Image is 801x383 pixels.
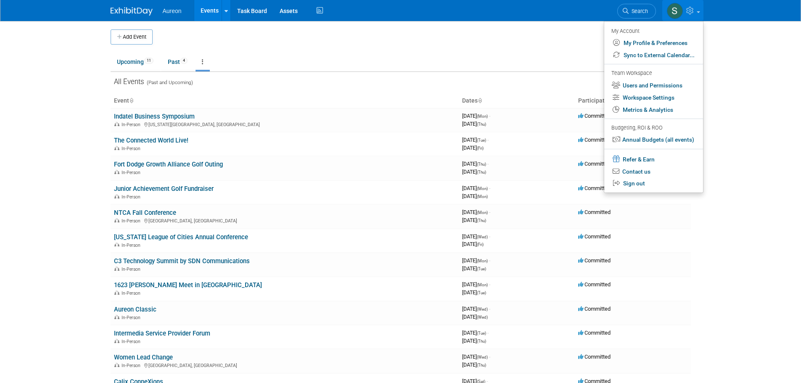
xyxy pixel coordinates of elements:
[462,241,484,247] span: [DATE]
[111,72,691,89] div: All Events
[477,138,486,143] span: (Tue)
[462,169,486,175] span: [DATE]
[122,339,143,344] span: In-Person
[578,209,611,215] span: Committed
[122,170,143,175] span: In-Person
[462,306,490,312] span: [DATE]
[477,122,486,127] span: (Thu)
[477,267,486,271] span: (Tue)
[462,314,488,320] span: [DATE]
[604,153,703,166] a: Refer & Earn
[144,58,153,64] span: 11
[462,137,489,143] span: [DATE]
[462,185,490,191] span: [DATE]
[477,186,488,191] span: (Mon)
[489,281,490,288] span: -
[578,161,611,167] span: Committed
[462,354,490,360] span: [DATE]
[489,185,490,191] span: -
[604,177,703,190] a: Sign out
[114,137,188,144] a: The Connected World Live!
[575,94,691,108] th: Participation
[487,161,489,167] span: -
[477,259,488,263] span: (Mon)
[604,166,703,178] a: Contact us
[114,113,195,120] a: Indatel Business Symposium
[478,97,482,104] a: Sort by Start Date
[114,146,119,150] img: In-Person Event
[611,124,695,132] div: Budgeting, ROI & ROO
[477,307,488,312] span: (Wed)
[122,218,143,224] span: In-Person
[114,161,223,168] a: Fort Dodge Growth Alliance Golf Outing
[114,315,119,319] img: In-Person Event
[629,8,648,14] span: Search
[114,281,262,289] a: 1623 [PERSON_NAME] Meet in [GEOGRAPHIC_DATA]
[114,121,455,127] div: [US_STATE][GEOGRAPHIC_DATA], [GEOGRAPHIC_DATA]
[477,363,486,367] span: (Thu)
[604,79,703,92] a: Users and Permissions
[477,355,488,359] span: (Wed)
[462,113,490,119] span: [DATE]
[477,339,486,343] span: (Thu)
[462,121,486,127] span: [DATE]
[462,281,490,288] span: [DATE]
[462,233,490,240] span: [DATE]
[477,235,488,239] span: (Wed)
[611,69,695,78] div: Team Workspace
[462,217,486,223] span: [DATE]
[477,210,488,215] span: (Mon)
[122,146,143,151] span: In-Person
[114,243,119,247] img: In-Person Event
[122,243,143,248] span: In-Person
[578,330,611,336] span: Committed
[578,113,611,119] span: Committed
[477,218,486,223] span: (Thu)
[477,283,488,287] span: (Mon)
[477,194,488,199] span: (Mon)
[617,4,656,18] a: Search
[122,122,143,127] span: In-Person
[114,306,156,313] a: Aureon Classic
[604,104,703,116] a: Metrics & Analytics
[477,162,486,166] span: (Thu)
[180,58,188,64] span: 4
[122,315,143,320] span: In-Person
[462,257,490,264] span: [DATE]
[489,209,490,215] span: -
[114,233,248,241] a: [US_STATE] League of Cities Annual Conference
[462,193,488,199] span: [DATE]
[462,289,486,296] span: [DATE]
[462,145,484,151] span: [DATE]
[578,281,611,288] span: Committed
[114,330,210,337] a: Intermedia Service Provider Forum
[114,170,119,174] img: In-Person Event
[114,185,214,193] a: Junior Achievement Golf Fundraiser
[477,114,488,119] span: (Mon)
[578,185,611,191] span: Committed
[122,363,143,368] span: In-Person
[161,54,194,70] a: Past4
[477,291,486,295] span: (Tue)
[111,94,459,108] th: Event
[114,122,119,126] img: In-Person Event
[578,233,611,240] span: Committed
[489,354,490,360] span: -
[144,79,193,85] span: (Past and Upcoming)
[487,137,489,143] span: -
[604,92,703,104] a: Workspace Settings
[489,257,490,264] span: -
[477,331,486,335] span: (Tue)
[477,146,484,151] span: (Fri)
[114,354,173,361] a: Women Lead Change
[611,26,695,36] div: My Account
[462,209,490,215] span: [DATE]
[114,218,119,222] img: In-Person Event
[111,54,160,70] a: Upcoming11
[604,37,703,49] a: My Profile & Preferences
[122,267,143,272] span: In-Person
[122,194,143,200] span: In-Person
[578,354,611,360] span: Committed
[114,339,119,343] img: In-Person Event
[489,233,490,240] span: -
